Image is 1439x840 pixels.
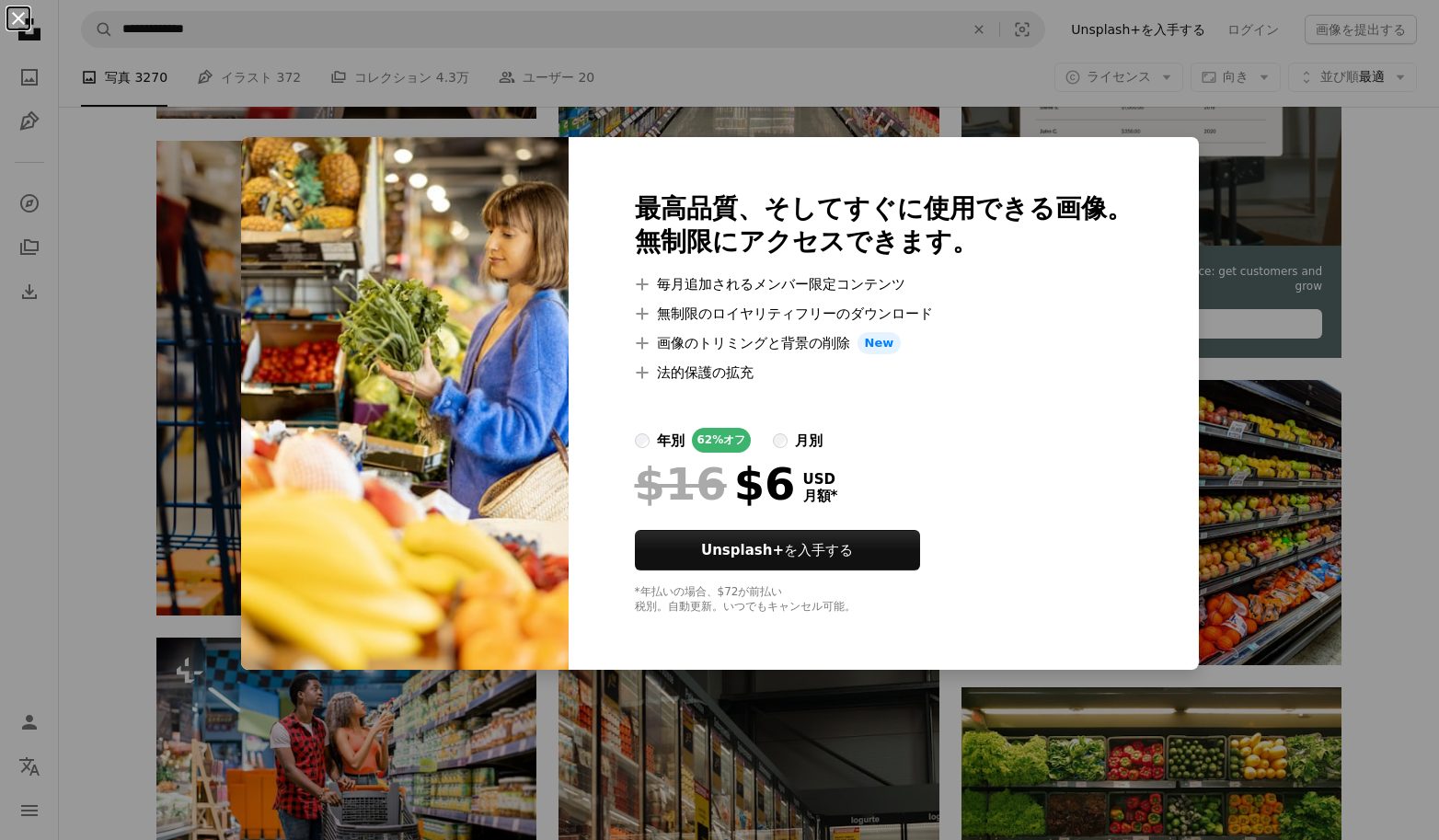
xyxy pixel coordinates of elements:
[795,430,823,452] div: 月別
[241,137,569,670] img: premium_photo-1663039978847-63f7484bf701
[635,362,1133,384] li: 法的保護の拡充
[803,471,838,488] span: USD
[701,542,784,558] strong: Unsplash+
[635,273,1133,295] li: 毎月追加されるメンバー限定コンテンツ
[635,192,1133,259] h2: 最高品質、そしてすぐに使用できる画像。 無制限にアクセスできます。
[692,428,752,453] div: 62% オフ
[635,585,1133,615] div: *年払いの場合、 $72 が前払い 税別。自動更新。いつでもキャンセル可能。
[657,430,685,452] div: 年別
[858,332,902,354] span: New
[635,460,796,508] div: $6
[635,460,727,508] span: $16
[635,530,920,570] button: Unsplash+を入手する
[635,332,1133,354] li: 画像のトリミングと背景の削除
[635,433,650,448] input: 年別62%オフ
[635,303,1133,325] li: 無制限のロイヤリティフリーのダウンロード
[773,433,788,448] input: 月別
